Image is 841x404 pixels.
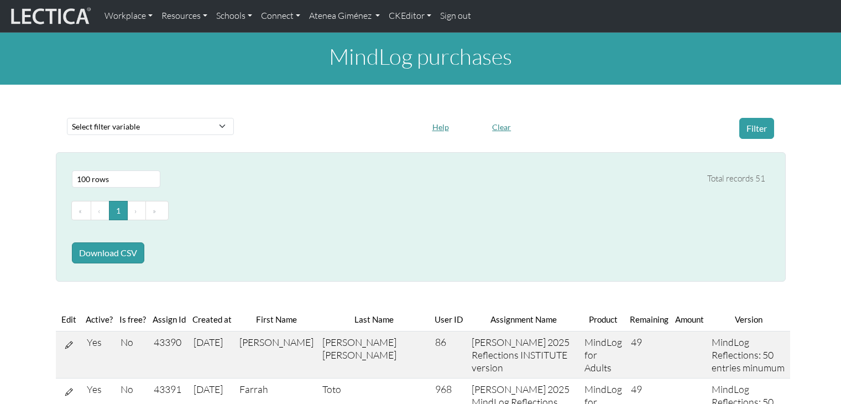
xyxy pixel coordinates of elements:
[149,308,189,331] th: Assign Id
[235,308,318,331] th: First Name
[109,201,128,221] button: Go to page 1
[580,331,626,379] td: MindLog for Adults
[189,308,235,331] th: Created at
[305,4,384,28] a: Atenea Giménez
[431,331,467,379] td: 86
[87,336,112,349] div: Yes
[487,118,516,136] button: Clear
[467,308,580,331] th: Assignment Name
[121,383,145,396] div: No
[72,242,144,263] button: Download CSV
[235,331,318,379] td: [PERSON_NAME]
[121,336,145,349] div: No
[626,308,672,331] th: Remaining
[116,308,149,331] th: Is free?
[467,331,580,379] td: [PERSON_NAME] 2025 Reflections INSTITUTE version
[431,308,467,331] th: User ID
[189,331,235,379] td: [DATE]
[672,308,707,331] th: Amount
[739,118,774,139] button: Filter
[436,4,476,28] a: Sign out
[631,336,642,348] span: 49
[384,4,436,28] a: CKEditor
[72,201,765,221] ul: Pagination
[318,331,431,379] td: [PERSON_NAME] [PERSON_NAME]
[707,308,790,331] th: Version
[580,308,626,331] th: Product
[149,331,189,379] td: 43390
[100,4,157,28] a: Workplace
[707,331,790,379] td: MindLog Reflections: 50 entries minumum
[56,308,82,331] th: Edit
[318,308,431,331] th: Last Name
[427,118,454,136] button: Help
[427,120,454,132] a: Help
[87,383,112,396] div: Yes
[257,4,305,28] a: Connect
[82,308,116,331] th: Active?
[8,6,91,27] img: lecticalive
[707,172,765,186] div: Total records 51
[212,4,257,28] a: Schools
[631,383,642,395] span: 49
[157,4,212,28] a: Resources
